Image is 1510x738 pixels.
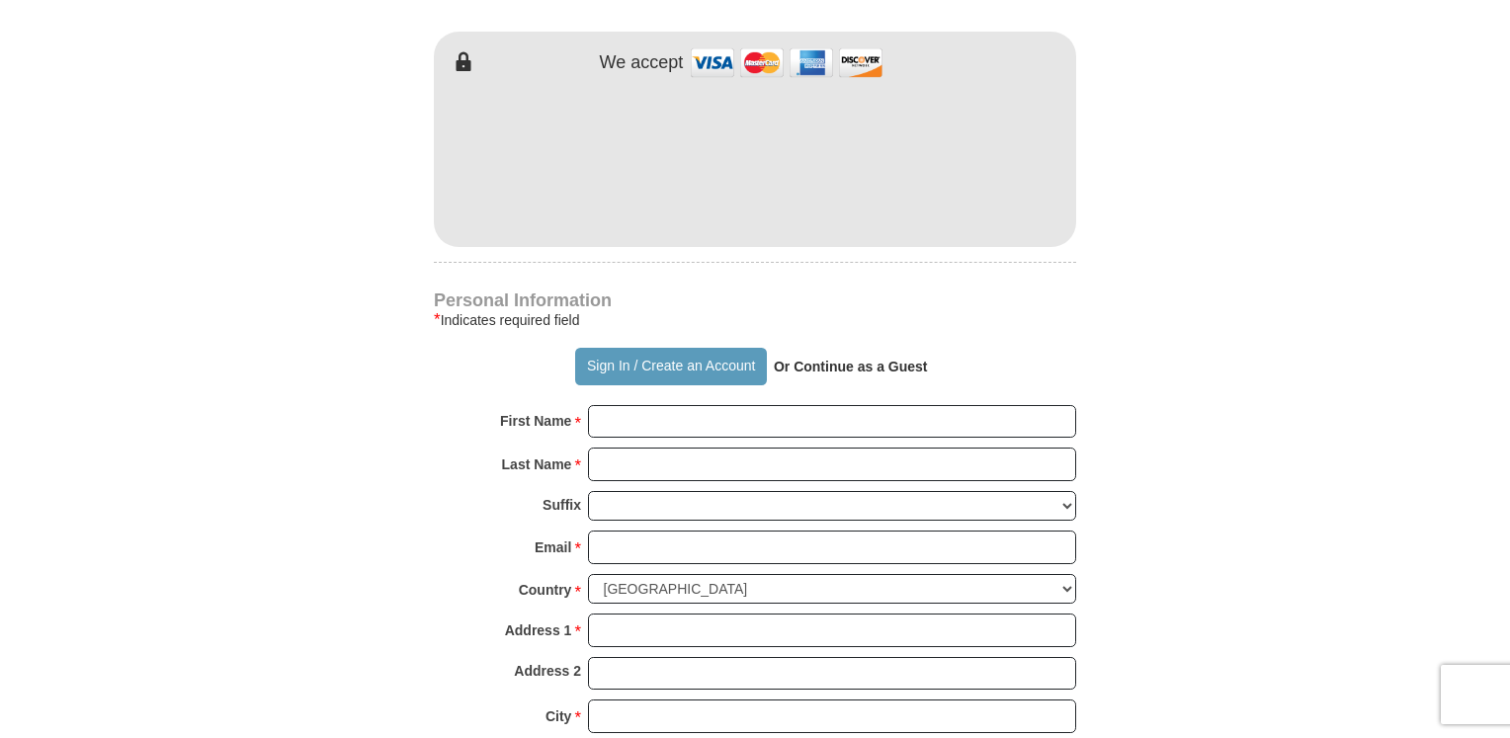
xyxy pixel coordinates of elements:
strong: City [545,702,571,730]
h4: Personal Information [434,292,1076,308]
div: Indicates required field [434,308,1076,332]
strong: Suffix [543,491,581,519]
strong: Email [535,533,571,561]
button: Sign In / Create an Account [575,348,766,385]
img: credit cards accepted [688,41,885,84]
strong: Address 1 [505,616,572,644]
strong: Last Name [502,451,572,478]
strong: Country [519,576,572,604]
strong: First Name [500,407,571,435]
strong: Address 2 [514,657,581,685]
h4: We accept [600,52,684,74]
strong: Or Continue as a Guest [774,359,928,374]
